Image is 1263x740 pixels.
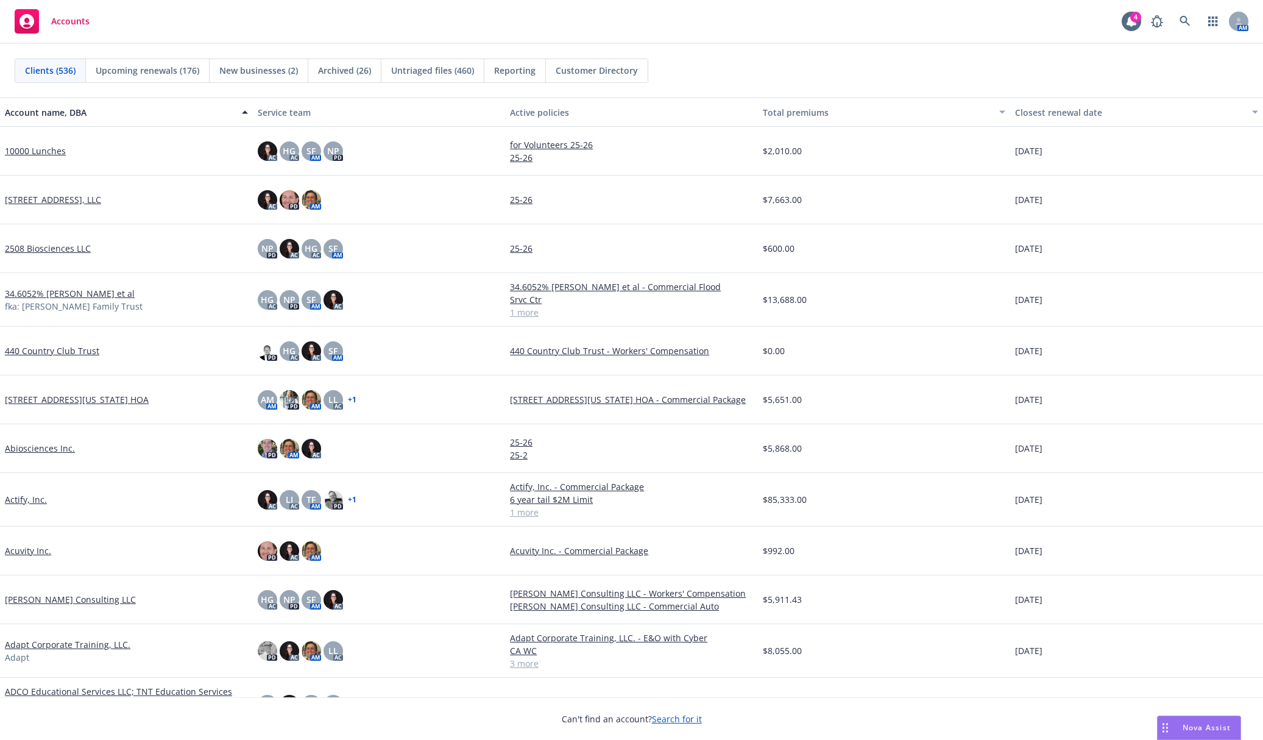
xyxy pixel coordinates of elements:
a: 34.6052% [PERSON_NAME] et al [5,287,135,300]
div: Active policies [510,106,753,119]
span: [DATE] [1015,393,1042,406]
a: 25-26 [510,193,753,206]
button: Service team [253,98,506,127]
img: photo [302,641,321,661]
img: photo [280,641,299,661]
img: photo [324,490,343,510]
span: NP [327,144,339,157]
div: 4 [1130,12,1141,23]
span: $5,651.00 [763,393,802,406]
a: 440 Country Club Trust [5,344,99,357]
span: [DATE] [1015,193,1042,206]
img: photo [302,439,321,458]
a: Adapt Corporate Training, LLC. - E&O with Cyber [510,631,753,644]
a: 34.6052% [PERSON_NAME] et al - Commercial Flood [510,280,753,293]
span: SF [306,593,316,606]
span: Adapt [5,651,29,664]
a: 1 more [510,306,753,319]
a: [PERSON_NAME] Consulting LLC [5,593,136,606]
img: photo [258,490,277,510]
a: Acuvity Inc. - Commercial Package [510,544,753,557]
span: [DATE] [1015,442,1042,455]
a: Search for it [652,713,702,725]
a: 3 more [510,657,753,670]
a: Acuvity Inc. [5,544,51,557]
img: photo [258,439,277,458]
span: [DATE] [1015,344,1042,357]
span: [DATE] [1015,644,1042,657]
img: photo [280,190,299,210]
span: $2,010.00 [763,144,802,157]
span: TF [306,493,316,506]
span: [DATE] [1015,242,1042,255]
span: $0.00 [763,344,785,357]
a: [PERSON_NAME] Consulting LLC - Commercial Auto [510,600,753,613]
a: 6 year tail $2M Limit [510,493,753,506]
span: $13,688.00 [763,293,807,306]
span: Untriaged files (460) [391,64,474,77]
img: photo [280,439,299,458]
span: $7,663.00 [763,193,802,206]
a: Search [1173,9,1197,34]
div: Drag to move [1158,716,1173,739]
span: HG [283,144,295,157]
button: Nova Assist [1157,716,1241,740]
button: Active policies [505,98,758,127]
a: ADCO Educational Services LLC; TNT Education Services LLC [5,685,248,711]
span: Reporting [494,64,536,77]
img: photo [258,190,277,210]
span: HG [283,344,295,357]
a: CA WC [510,644,753,657]
span: $85,333.00 [763,493,807,506]
span: [DATE] [1015,144,1042,157]
a: [STREET_ADDRESS], LLC [5,193,101,206]
span: [DATE] [1015,593,1042,606]
a: Report a Bug [1145,9,1169,34]
a: + 1 [348,396,356,404]
span: $5,868.00 [763,442,802,455]
a: Actify, Inc. - Commercial Package [510,480,753,493]
img: photo [258,641,277,661]
div: Account name, DBA [5,106,235,119]
a: Switch app [1201,9,1225,34]
span: Customer Directory [556,64,638,77]
span: Can't find an account? [562,713,702,725]
span: HG [261,593,274,606]
span: Upcoming renewals (176) [96,64,199,77]
span: LL [328,644,338,657]
span: Accounts [51,16,90,26]
img: photo [302,541,321,561]
span: [DATE] [1015,544,1042,557]
a: Abiosciences Inc. [5,442,75,455]
a: 2508 Biosciences LLC [5,242,91,255]
span: [DATE] [1015,293,1042,306]
img: photo [280,541,299,561]
span: SF [306,144,316,157]
span: fka: [PERSON_NAME] Family Trust [5,300,143,313]
div: Service team [258,106,501,119]
span: SF [328,242,338,255]
a: Accounts [10,4,94,38]
span: LL [328,393,338,406]
div: Total premiums [763,106,992,119]
a: 25-26 [510,151,753,164]
a: Actify, Inc. [5,493,47,506]
div: Closest renewal date [1015,106,1245,119]
a: [STREET_ADDRESS][US_STATE] HOA - Commercial Package [510,393,753,406]
span: SF [328,344,338,357]
img: photo [302,190,321,210]
img: photo [258,141,277,161]
img: photo [258,541,277,561]
span: $8,055.00 [763,644,802,657]
span: [DATE] [1015,493,1042,506]
span: HG [261,293,274,306]
a: Srvc Ctr [510,293,753,306]
a: [STREET_ADDRESS][US_STATE] HOA [5,393,149,406]
span: $992.00 [763,544,794,557]
a: + 1 [348,496,356,503]
img: photo [280,239,299,258]
button: Total premiums [758,98,1011,127]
